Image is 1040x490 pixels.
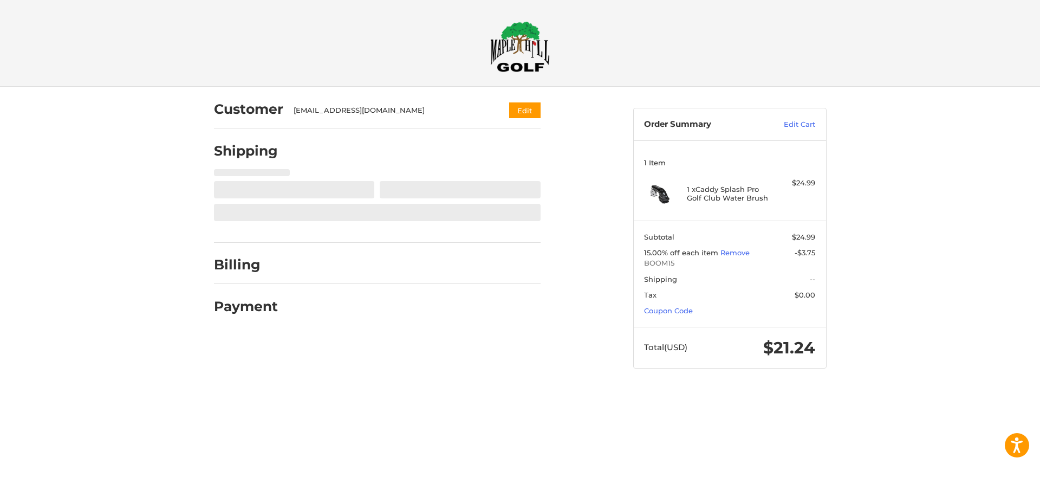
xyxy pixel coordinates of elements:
span: Tax [644,291,656,299]
img: Maple Hill Golf [490,21,550,72]
a: Remove [720,248,750,257]
div: $24.99 [772,178,815,189]
h3: Order Summary [644,119,760,130]
h2: Billing [214,256,277,273]
span: $0.00 [795,291,815,299]
h3: 1 Item [644,158,815,167]
span: Shipping [644,275,677,283]
span: 15.00% off each item [644,248,720,257]
h2: Customer [214,101,283,118]
span: $21.24 [763,338,815,358]
a: Edit Cart [760,119,815,130]
span: -$3.75 [795,248,815,257]
span: $24.99 [792,233,815,241]
span: Total (USD) [644,342,687,352]
h4: 1 x Caddy Splash Pro Golf Club Water Brush [687,185,770,203]
div: [EMAIL_ADDRESS][DOMAIN_NAME] [294,105,488,116]
button: Edit [509,102,541,118]
a: Coupon Code [644,306,693,315]
span: -- [810,275,815,283]
span: BOOM15 [644,258,815,269]
h2: Shipping [214,143,278,159]
span: Subtotal [644,233,674,241]
h2: Payment [214,298,278,315]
